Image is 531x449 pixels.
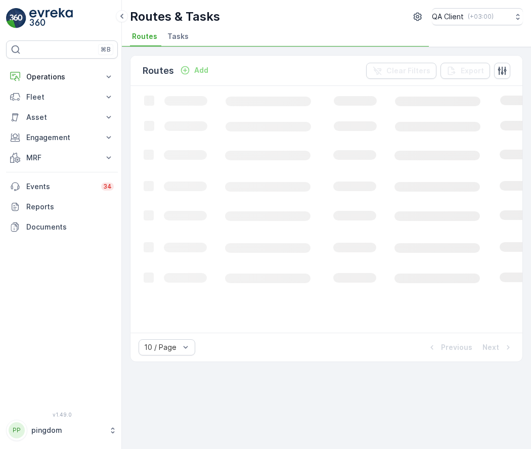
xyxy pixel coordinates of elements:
p: ⌘B [101,46,111,54]
p: Clear Filters [386,66,430,76]
p: QA Client [432,12,464,22]
p: Next [482,342,499,352]
button: Add [176,64,212,76]
img: logo_light-DOdMpM7g.png [29,8,73,28]
a: Documents [6,217,118,237]
p: Fleet [26,92,98,102]
p: Reports [26,202,114,212]
p: Asset [26,112,98,122]
p: Export [461,66,484,76]
p: Events [26,182,95,192]
p: ( +03:00 ) [468,13,494,21]
button: Fleet [6,87,118,107]
button: Previous [426,341,473,353]
a: Reports [6,197,118,217]
button: Next [481,341,514,353]
span: Tasks [167,31,189,41]
div: PP [9,422,25,438]
p: Routes [143,64,174,78]
span: Routes [132,31,157,41]
button: Clear Filters [366,63,436,79]
p: pingdom [31,425,104,435]
button: MRF [6,148,118,168]
p: Previous [441,342,472,352]
button: Asset [6,107,118,127]
button: QA Client(+03:00) [432,8,523,25]
button: Engagement [6,127,118,148]
p: Add [194,65,208,75]
span: v 1.49.0 [6,412,118,418]
p: Routes & Tasks [130,9,220,25]
p: Documents [26,222,114,232]
img: logo [6,8,26,28]
a: Events34 [6,176,118,197]
p: 34 [103,183,112,191]
button: PPpingdom [6,420,118,441]
p: MRF [26,153,98,163]
button: Export [440,63,490,79]
p: Operations [26,72,98,82]
button: Operations [6,67,118,87]
p: Engagement [26,132,98,143]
